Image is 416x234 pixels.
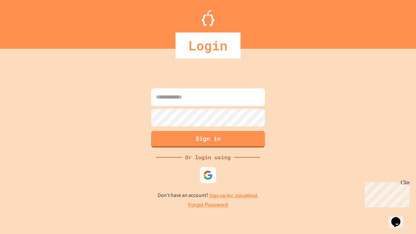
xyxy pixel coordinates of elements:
a: Forgot Password [188,201,228,209]
iframe: chat widget [389,208,409,227]
button: Sign in [151,131,265,148]
p: Don't have an account? [158,191,259,200]
div: Login [175,32,240,58]
iframe: chat widget [362,180,409,207]
img: google-icon.svg [203,170,213,180]
a: Sign up for JuiceMind. [209,192,259,199]
img: Logo.svg [201,10,214,26]
div: Chat with us now!Close [3,3,45,41]
div: Or login using [182,153,234,161]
